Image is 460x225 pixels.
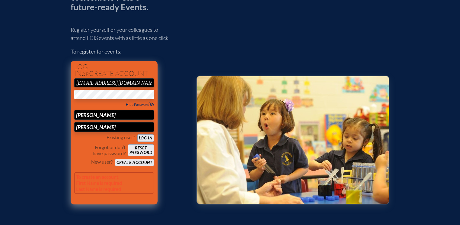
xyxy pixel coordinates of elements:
[81,71,89,77] span: or
[115,159,154,166] button: Create account
[197,76,389,204] img: Events
[74,144,126,156] p: Forgot or don’t have password?
[128,144,154,156] button: Resetpassword
[74,64,154,77] h1: Log in create account
[107,134,135,140] p: Existing user?
[71,26,187,42] p: Register yourself or your colleagues to attend FCIS events with as little as one click.
[74,78,154,87] input: Email
[91,159,113,165] p: New user?
[74,172,154,194] p: To create an account, First Name is required Last Name is required
[71,47,187,56] p: To register for events:
[74,110,154,120] input: First Name
[74,122,154,132] input: Last Name
[126,102,154,107] span: Hide Password
[137,134,154,142] button: Log in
